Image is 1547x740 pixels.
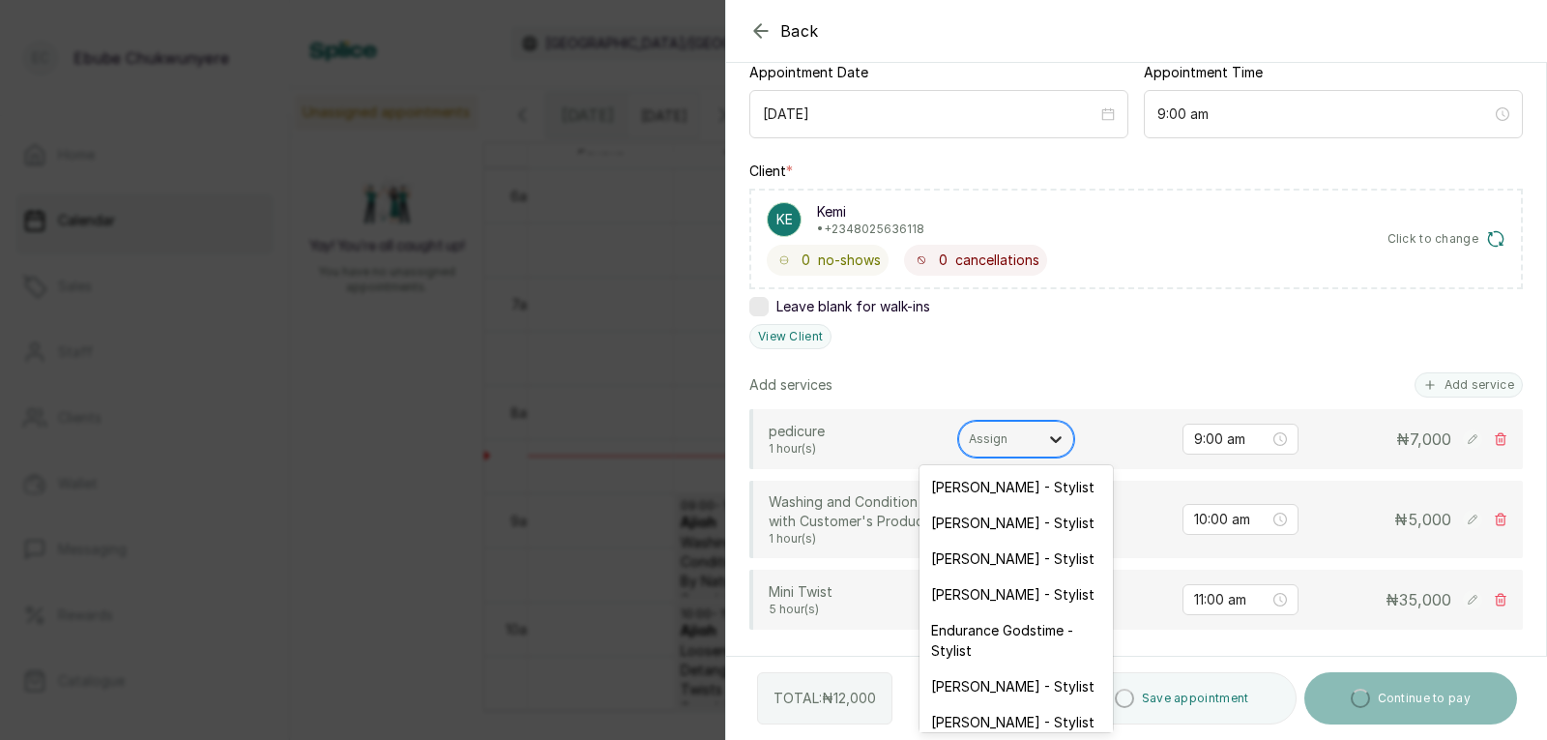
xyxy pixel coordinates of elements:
button: Save appointment [1067,672,1297,725]
span: Leave blank for walk-ins [776,297,930,316]
button: Continue to pay [1304,672,1518,725]
input: Select date [763,104,1097,125]
span: 0 [802,251,810,270]
span: Click to change [1387,231,1479,247]
span: 35,000 [1399,590,1451,609]
p: • +234 8025636118 [817,222,924,237]
div: [PERSON_NAME] - Stylist [919,505,1113,541]
p: Add products [749,653,839,672]
button: Click to change [1387,229,1506,249]
div: [PERSON_NAME] - Stylist [919,469,1113,505]
span: 5,000 [1408,510,1451,529]
span: Back [780,19,819,43]
button: Back [749,19,819,43]
button: Add service [1415,372,1523,398]
div: [PERSON_NAME] - Stylist [919,541,1113,577]
p: Ke [776,210,793,229]
button: View Client [749,324,832,349]
p: Add services [749,375,832,395]
div: [PERSON_NAME] - Stylist [919,704,1113,740]
span: 7,000 [1410,429,1451,449]
p: ₦ [1386,588,1451,611]
label: Client [749,162,793,181]
span: cancellations [955,251,1039,270]
p: 1 hour(s) [769,531,943,547]
div: Endurance Godstime - Stylist [919,612,1113,668]
p: pedicure [769,422,943,441]
div: [PERSON_NAME] - Stylist [919,577,1113,612]
p: ₦ [1396,428,1451,451]
span: no-shows [818,251,881,270]
p: Kemi [817,202,924,222]
input: Select time [1194,429,1270,450]
input: Select time [1157,104,1492,125]
p: Mini Twist [769,582,943,602]
span: 12,000 [833,690,876,706]
div: [PERSON_NAME] - Stylist [919,668,1113,704]
p: TOTAL: ₦ [773,689,876,708]
label: Appointment Date [749,63,868,82]
input: Select time [1194,509,1270,530]
input: Select time [1194,589,1270,610]
p: 1 hour(s) [769,441,943,457]
label: Appointment Time [1144,63,1263,82]
p: 5 hour(s) [769,602,943,617]
p: ₦ [1394,508,1451,531]
span: 0 [939,251,948,270]
p: Washing and Condition with Customer's Product [769,492,943,531]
